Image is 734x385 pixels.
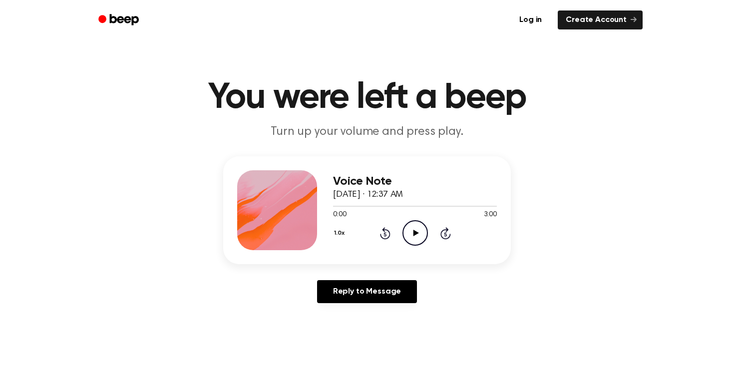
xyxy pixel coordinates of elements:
a: Reply to Message [317,280,417,303]
span: [DATE] · 12:37 AM [333,190,403,199]
a: Create Account [558,10,643,29]
h3: Voice Note [333,175,497,188]
a: Log in [509,8,552,31]
button: 1.0x [333,225,348,242]
a: Beep [91,10,148,30]
span: 3:00 [484,210,497,220]
h1: You were left a beep [111,80,623,116]
span: 0:00 [333,210,346,220]
p: Turn up your volume and press play. [175,124,559,140]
